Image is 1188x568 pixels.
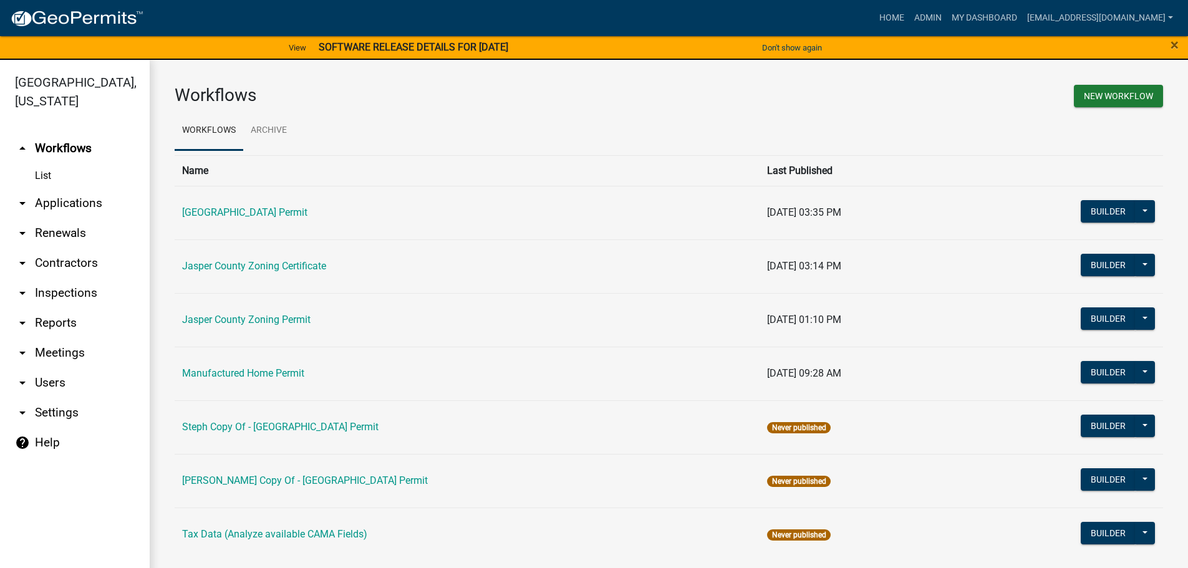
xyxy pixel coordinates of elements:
span: [DATE] 03:35 PM [767,206,841,218]
a: [GEOGRAPHIC_DATA] Permit [182,206,307,218]
a: Archive [243,111,294,151]
button: Close [1171,37,1179,52]
span: Never published [767,422,830,433]
i: help [15,435,30,450]
h3: Workflows [175,85,660,106]
span: [DATE] 03:14 PM [767,260,841,272]
span: [DATE] 09:28 AM [767,367,841,379]
i: arrow_drop_down [15,315,30,330]
a: Admin [909,6,947,30]
strong: SOFTWARE RELEASE DETAILS FOR [DATE] [319,41,508,53]
span: Never published [767,529,830,541]
button: Builder [1081,361,1136,383]
a: [PERSON_NAME] Copy Of - [GEOGRAPHIC_DATA] Permit [182,474,428,486]
a: Jasper County Zoning Certificate [182,260,326,272]
i: arrow_drop_down [15,405,30,420]
span: Never published [767,476,830,487]
i: arrow_drop_down [15,286,30,301]
a: Home [874,6,909,30]
button: Don't show again [757,37,827,58]
a: Steph Copy Of - [GEOGRAPHIC_DATA] Permit [182,421,379,433]
a: [EMAIL_ADDRESS][DOMAIN_NAME] [1022,6,1178,30]
a: View [284,37,311,58]
th: Name [175,155,760,186]
i: arrow_drop_down [15,375,30,390]
i: arrow_drop_down [15,256,30,271]
button: Builder [1081,415,1136,437]
i: arrow_drop_down [15,196,30,211]
a: Jasper County Zoning Permit [182,314,311,325]
button: Builder [1081,307,1136,330]
th: Last Published [760,155,960,186]
button: Builder [1081,468,1136,491]
i: arrow_drop_down [15,226,30,241]
a: Tax Data (Analyze available CAMA Fields) [182,528,367,540]
button: New Workflow [1074,85,1163,107]
a: Manufactured Home Permit [182,367,304,379]
i: arrow_drop_down [15,345,30,360]
a: My Dashboard [947,6,1022,30]
button: Builder [1081,522,1136,544]
a: Workflows [175,111,243,151]
i: arrow_drop_up [15,141,30,156]
span: [DATE] 01:10 PM [767,314,841,325]
span: × [1171,36,1179,54]
button: Builder [1081,254,1136,276]
button: Builder [1081,200,1136,223]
